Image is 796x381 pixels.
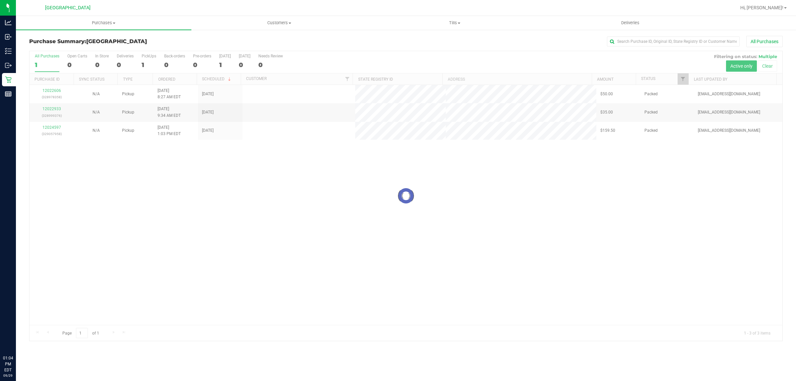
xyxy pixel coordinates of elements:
[5,62,12,69] inline-svg: Outbound
[29,38,280,44] h3: Purchase Summary:
[20,327,28,335] iframe: Resource center unread badge
[5,76,12,83] inline-svg: Retail
[192,20,366,26] span: Customers
[612,20,648,26] span: Deliveries
[367,16,542,30] a: Tills
[367,20,542,26] span: Tills
[7,328,27,348] iframe: Resource center
[740,5,783,10] span: Hi, [PERSON_NAME]!
[86,38,147,44] span: [GEOGRAPHIC_DATA]
[191,16,367,30] a: Customers
[607,37,740,46] input: Search Purchase ID, Original ID, State Registry ID or Customer Name...
[746,36,783,47] button: All Purchases
[5,91,12,97] inline-svg: Reports
[543,16,718,30] a: Deliveries
[45,5,91,11] span: [GEOGRAPHIC_DATA]
[5,19,12,26] inline-svg: Analytics
[16,16,191,30] a: Purchases
[3,355,13,373] p: 01:04 PM EDT
[3,373,13,378] p: 09/29
[16,20,191,26] span: Purchases
[5,48,12,54] inline-svg: Inventory
[5,34,12,40] inline-svg: Inbound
